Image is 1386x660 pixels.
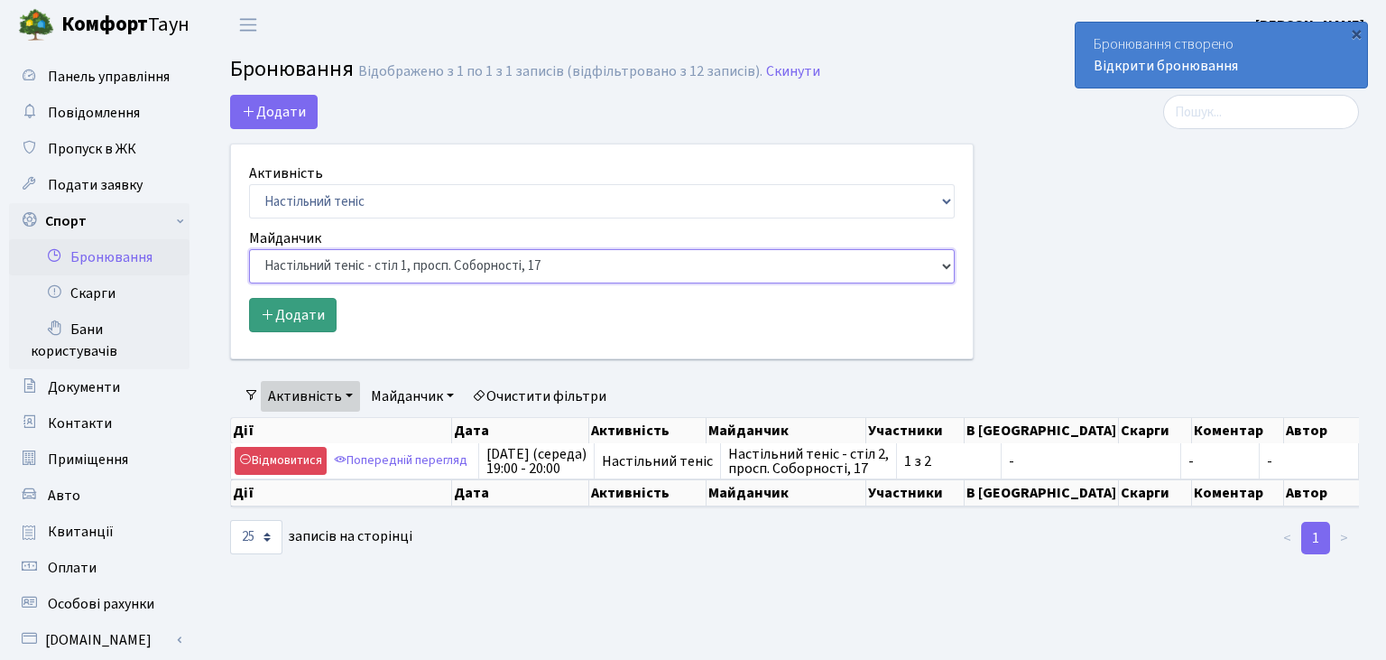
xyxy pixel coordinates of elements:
a: Контакти [9,405,189,442]
span: Бронювання [230,53,354,85]
th: Активність [589,479,707,507]
b: Комфорт [61,10,148,39]
a: Квитанції [9,514,189,550]
a: Бронювання [9,239,189,275]
th: Дії [231,418,452,443]
button: Переключити навігацію [226,10,271,40]
span: Настільний теніс [602,454,713,469]
label: записів на сторінці [230,520,412,554]
th: Дії [231,479,452,507]
th: Участники [866,479,964,507]
th: В [GEOGRAPHIC_DATA] [965,479,1119,507]
a: Бани користувачів [9,311,189,369]
a: [DOMAIN_NAME] [9,622,189,658]
a: Особові рахунки [9,586,189,622]
a: Спорт [9,203,189,239]
a: Очистити фільтри [465,381,614,412]
th: Коментар [1192,418,1284,443]
img: logo.png [18,7,54,43]
button: Додати [249,298,337,332]
span: - [1188,454,1252,469]
div: Відображено з 1 по 1 з 1 записів (відфільтровано з 12 записів). [358,63,762,80]
span: Документи [48,377,120,397]
label: Майданчик [249,228,321,249]
a: Майданчик [364,381,461,412]
a: Пропуск в ЖК [9,131,189,167]
span: Подати заявку [48,175,143,195]
span: Авто [48,486,80,506]
span: - [1009,454,1173,469]
a: Скарги [9,275,189,311]
span: 1 з 2 [904,454,993,469]
span: Квитанції [48,522,114,542]
span: Настільний теніс - стіл 2, просп. Соборності, 17 [728,447,889,476]
th: Дата [452,418,588,443]
span: [DATE] (середа) 19:00 - 20:00 [486,447,587,476]
span: Особові рахунки [48,594,154,614]
a: 1 [1301,522,1330,554]
span: Повідомлення [48,103,140,123]
a: Документи [9,369,189,405]
a: Панель управління [9,59,189,95]
a: Попередній перегляд [329,447,472,475]
th: Участники [866,418,964,443]
a: Оплати [9,550,189,586]
span: Приміщення [48,450,128,469]
a: [PERSON_NAME] [1255,14,1364,36]
span: Контакти [48,414,112,433]
a: Повідомлення [9,95,189,131]
th: Майданчик [707,418,867,443]
label: Активність [249,163,323,184]
th: Активність [589,418,707,443]
th: Дата [452,479,588,507]
select: записів на сторінці [230,520,282,554]
a: Приміщення [9,442,189,478]
a: Відкрити бронювання [1094,56,1238,76]
span: - [1267,451,1272,471]
th: Майданчик [707,479,867,507]
a: Скинути [766,63,820,80]
input: Пошук... [1163,95,1359,129]
a: Подати заявку [9,167,189,203]
div: Бронювання створено [1076,23,1367,88]
th: Скарги [1119,479,1193,507]
span: Таун [61,10,189,41]
th: В [GEOGRAPHIC_DATA] [965,418,1119,443]
span: Пропуск в ЖК [48,139,136,159]
th: Коментар [1192,479,1284,507]
span: Оплати [48,558,97,578]
th: Скарги [1119,418,1193,443]
div: × [1347,24,1365,42]
b: [PERSON_NAME] [1255,15,1364,35]
span: Панель управління [48,67,170,87]
a: Активність [261,381,360,412]
a: Авто [9,478,189,514]
a: Відмовитися [235,447,327,475]
button: Додати [230,95,318,129]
